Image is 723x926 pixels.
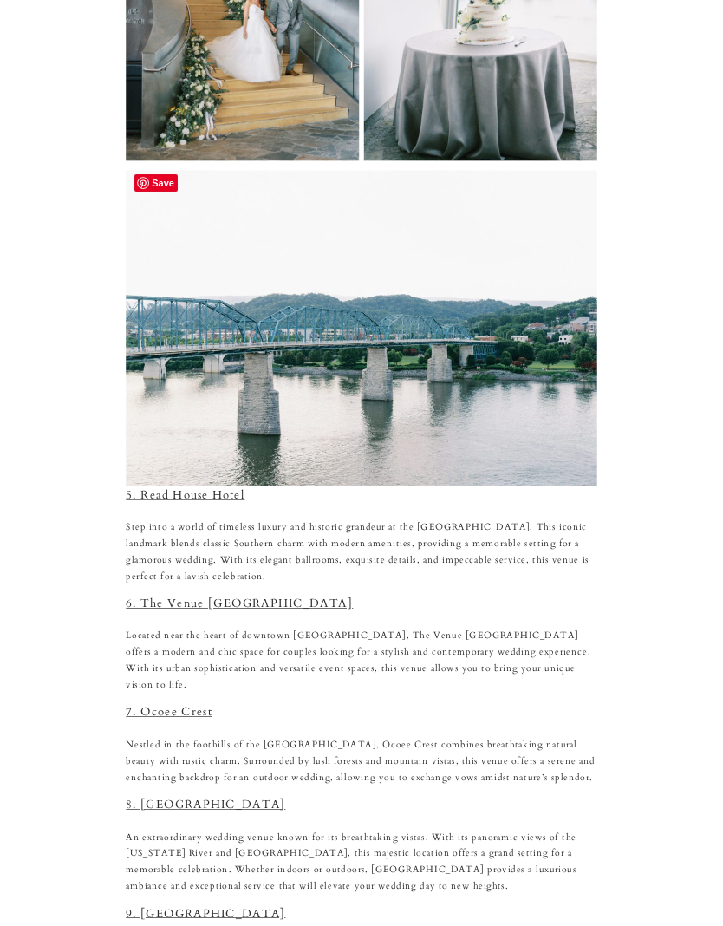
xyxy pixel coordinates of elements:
[134,174,178,192] span: Save
[126,519,596,584] p: Step into a world of timeless luxury and historic grandeur at the [GEOGRAPHIC_DATA]. This iconic ...
[126,906,285,922] a: 9. [GEOGRAPHIC_DATA]
[126,797,285,812] a: 8. [GEOGRAPHIC_DATA]
[126,737,596,786] p: Nestled in the foothills of the [GEOGRAPHIC_DATA], Ocoee Crest combines breathtaking natural beau...
[126,171,596,486] img: The view of Walnut Street Bridge at the Hunter Museum of American Art, a Chattanooga wedding venu...
[126,629,596,694] p: Located near the heart of downtown [GEOGRAPHIC_DATA], The Venue [GEOGRAPHIC_DATA] offers a modern...
[126,830,596,895] p: An extraordinary wedding venue known for its breathtaking vistas. With its panoramic views of the...
[126,597,353,612] a: 6. The Venue [GEOGRAPHIC_DATA]
[126,487,244,503] a: 5. Read House Hotel
[126,705,212,721] a: 7. Ocoee Crest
